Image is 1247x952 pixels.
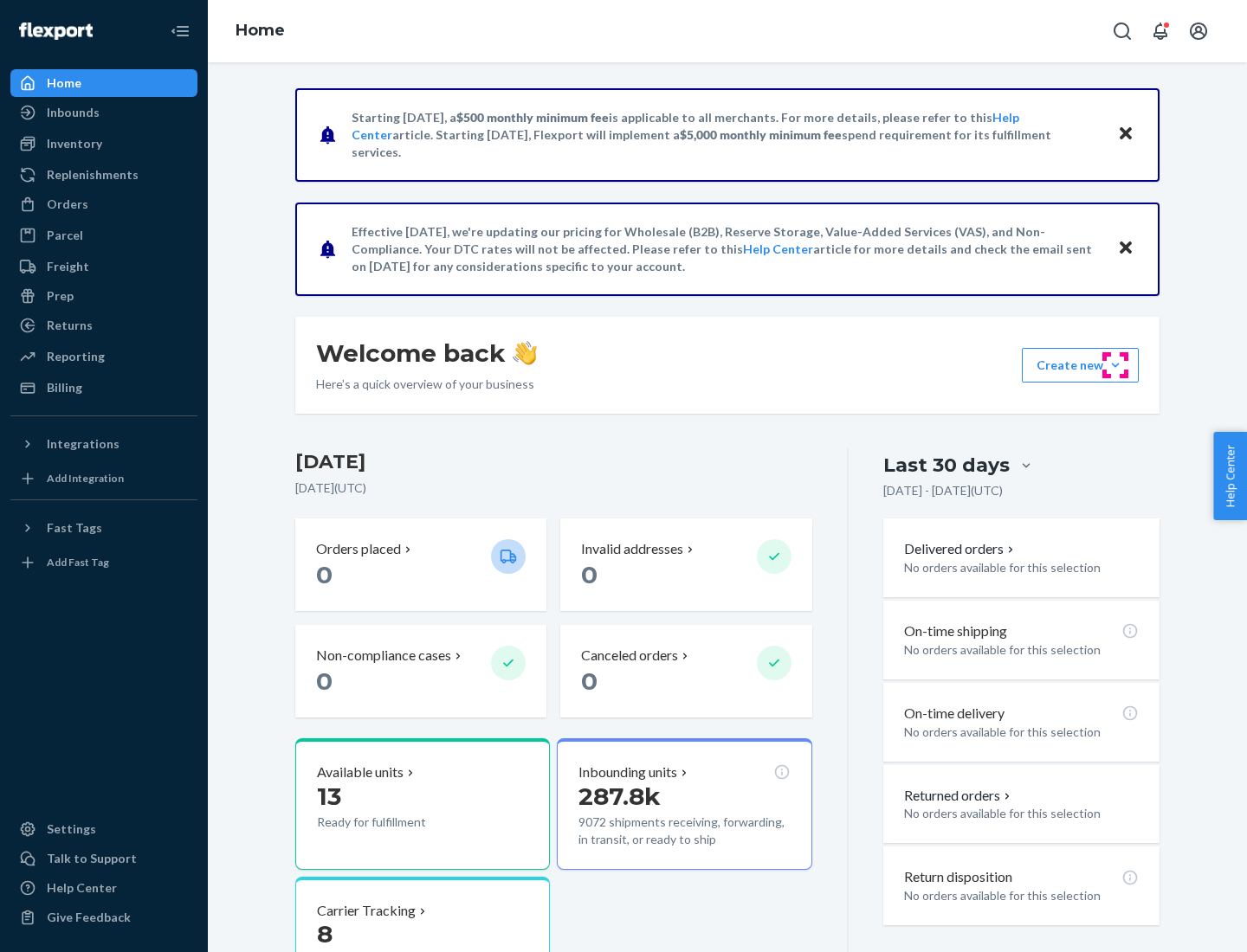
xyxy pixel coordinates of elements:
[47,519,102,537] div: Fast Tags
[10,253,197,280] a: Freight
[10,282,197,310] a: Prep
[10,222,197,249] a: Parcel
[47,471,124,486] div: Add Integration
[47,820,96,838] div: Settings
[317,814,477,831] p: Ready for fulfillment
[1213,432,1247,520] button: Help Center
[904,786,1014,806] button: Returned orders
[47,850,137,867] div: Talk to Support
[47,227,83,244] div: Parcel
[295,625,546,717] button: Non-compliance cases 0
[316,560,333,589] span: 0
[295,479,812,497] p: [DATE] ( UTC )
[316,646,451,666] p: Non-compliance cases
[10,815,197,843] a: Settings
[316,666,333,696] span: 0
[236,21,285,40] a: Home
[295,448,812,476] h3: [DATE]
[904,805,1139,822] p: No orders available for this selection
[10,465,197,492] a: Add Integration
[47,135,102,152] div: Inventory
[743,241,813,256] a: Help Center
[10,69,197,97] a: Home
[317,762,404,782] p: Available units
[904,539,1018,559] button: Delivered orders
[316,376,537,393] p: Here’s a quick overview of your business
[47,379,82,396] div: Billing
[513,341,537,365] img: hand-wave emoji
[47,74,81,92] div: Home
[47,287,74,305] div: Prep
[904,621,1007,641] p: On-time shipping
[1105,14,1140,48] button: Open Search Box
[10,161,197,189] a: Replenishments
[10,845,197,872] a: Talk to Support
[560,625,811,717] button: Canceled orders 0
[1115,122,1137,147] button: Close
[222,6,299,56] ol: breadcrumbs
[10,312,197,339] a: Returns
[10,130,197,158] a: Inventory
[47,879,117,897] div: Help Center
[578,814,790,848] p: 9072 shipments receiving, forwarding, in transit, or ready to ship
[904,559,1139,576] p: No orders available for this selection
[560,518,811,611] button: Invalid addresses 0
[163,14,197,48] button: Close Navigation
[295,738,550,870] button: Available units13Ready for fulfillment
[1143,14,1178,48] button: Open notifications
[317,782,341,811] span: 13
[904,867,1012,887] p: Return disposition
[47,909,131,926] div: Give Feedback
[680,127,842,142] span: $5,000 monthly minimum fee
[904,887,1139,904] p: No orders available for this selection
[581,539,683,559] p: Invalid addresses
[317,901,416,921] p: Carrier Tracking
[1115,236,1137,261] button: Close
[557,738,811,870] button: Inbounding units287.8k9072 shipments receiving, forwarding, in transit, or ready to ship
[904,724,1139,741] p: No orders available for this selection
[47,435,120,453] div: Integrations
[10,549,197,576] a: Add Fast Tag
[581,560,598,589] span: 0
[47,104,100,121] div: Inbounds
[1022,348,1139,383] button: Create new
[10,430,197,458] button: Integrations
[578,762,677,782] p: Inbounding units
[295,518,546,611] button: Orders placed 0
[47,555,109,569] div: Add Fast Tag
[10,343,197,370] a: Reporting
[352,223,1101,275] p: Effective [DATE], we're updating our pricing for Wholesale (B2B), Reserve Storage, Value-Added Se...
[19,23,93,40] img: Flexport logo
[883,482,1003,499] p: [DATE] - [DATE] ( UTC )
[456,110,609,125] span: $500 monthly minimum fee
[581,666,598,696] span: 0
[1181,14,1216,48] button: Open account menu
[316,338,537,369] h1: Welcome back
[10,99,197,126] a: Inbounds
[883,452,1010,479] div: Last 30 days
[10,190,197,218] a: Orders
[47,348,105,365] div: Reporting
[47,166,139,183] div: Replenishments
[47,258,89,275] div: Freight
[317,919,333,949] span: 8
[10,874,197,902] a: Help Center
[581,646,678,666] p: Canceled orders
[10,904,197,931] button: Give Feedback
[578,782,661,811] span: 287.8k
[47,196,88,213] div: Orders
[10,374,197,402] a: Billing
[904,641,1139,659] p: No orders available for this selection
[904,704,1005,724] p: On-time delivery
[47,317,93,334] div: Returns
[316,539,401,559] p: Orders placed
[352,109,1101,161] p: Starting [DATE], a is applicable to all merchants. For more details, please refer to this article...
[10,514,197,542] button: Fast Tags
